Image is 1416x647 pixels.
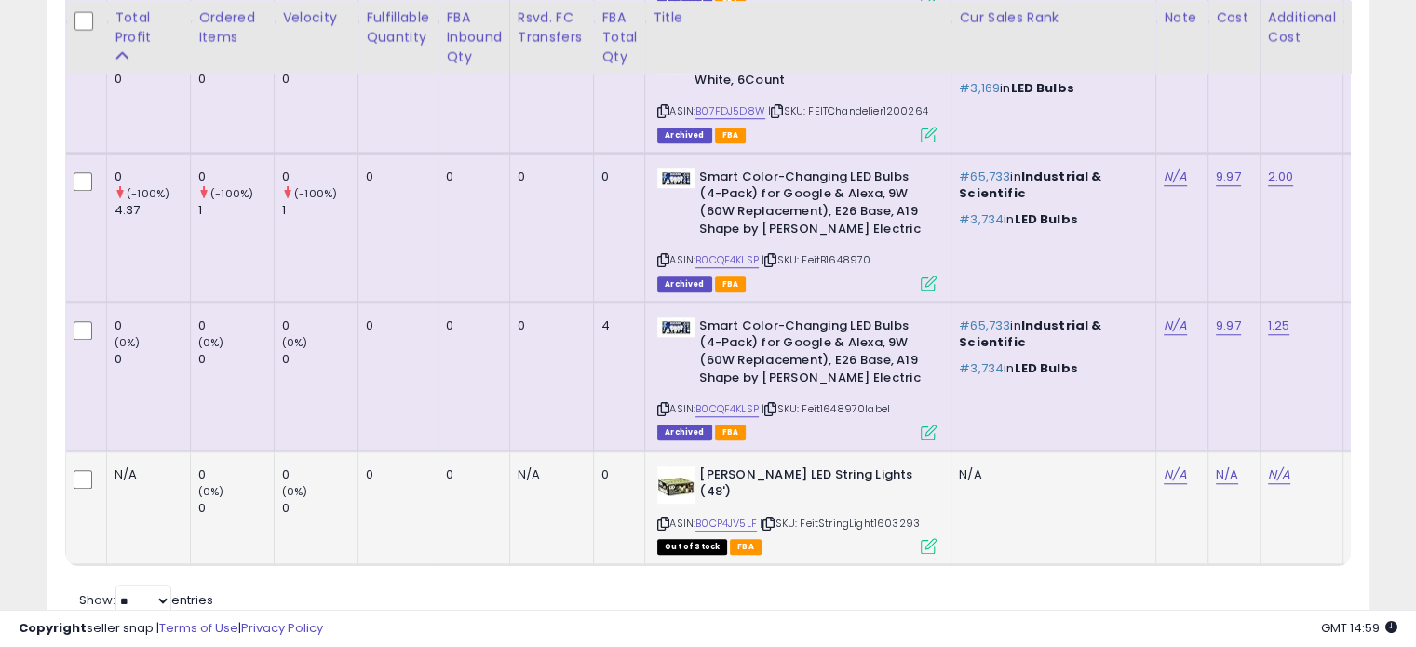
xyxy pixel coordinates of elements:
a: 1.25 [1268,317,1290,335]
div: Cost [1216,7,1252,27]
a: B0CQF4KLSP [695,401,759,417]
div: 0 [282,500,357,517]
img: 41H4sy3lvBL._SL40_.jpg [657,317,695,337]
p: in [959,317,1141,351]
span: #3,734 [959,359,1004,377]
div: Ordered Items [198,7,266,47]
a: B07FDJ5D8W [695,103,765,119]
div: 0 [446,168,495,185]
small: (-100%) [294,186,337,201]
a: 2.00 [1268,168,1294,186]
div: FBA inbound Qty [446,7,502,66]
a: Terms of Use [159,619,238,637]
span: LED Bulbs [1014,210,1077,228]
a: B0CP4JV5LF [695,516,757,532]
div: Title [653,7,943,27]
a: B0CQF4KLSP [695,252,759,268]
small: (-100%) [127,186,169,201]
span: | SKU: FeitStringLight1603293 [760,516,920,531]
div: 1 [198,202,274,219]
div: 0 [282,317,357,334]
a: 9.97 [1216,317,1241,335]
span: #65,733 [959,168,1010,185]
span: All listings that are currently out of stock and unavailable for purchase on Amazon [657,539,727,555]
div: Velocity [282,7,350,27]
p: in [959,80,1141,97]
div: 0 [282,71,357,88]
span: 2025-09-12 14:59 GMT [1321,619,1397,637]
div: 0 [198,500,274,517]
img: 41bjeLgtY5L._SL40_.jpg [657,466,695,504]
span: Industrial & Scientific [959,317,1101,351]
span: FBA [730,539,762,555]
a: N/A [1164,465,1186,484]
div: 0 [115,317,190,334]
small: (0%) [198,484,224,499]
div: 4 [601,317,630,334]
p: in [959,360,1141,377]
div: 0 [115,351,190,368]
div: 0 [115,168,190,185]
div: 0 [601,168,630,185]
span: LED Bulbs [1010,79,1073,97]
span: | SKU: Feit1648970label [762,401,890,416]
div: ASIN: [657,466,937,553]
div: FBA Total Qty [601,7,637,66]
div: Cur Sales Rank [959,7,1148,27]
div: 4.37 [115,202,190,219]
div: 0 [198,317,274,334]
p: in [959,211,1141,228]
small: (0%) [115,335,141,350]
a: Privacy Policy [241,619,323,637]
span: FBA [715,276,747,292]
div: 0 [366,168,424,185]
div: Fulfillable Quantity [366,7,430,47]
div: 0 [115,71,190,88]
div: Additional Cost [1268,7,1336,47]
b: Smart Color-Changing LED Bulbs (4-Pack) for Google & Alexa, 9W (60W Replacement), E26 Base, A19 S... [699,317,925,391]
span: | SKU: FeitB1648970 [762,252,870,267]
small: (-100%) [210,186,253,201]
div: 0 [198,466,274,483]
div: N/A [518,466,580,483]
div: seller snap | | [19,620,323,638]
span: Show: entries [79,591,213,609]
a: N/A [1216,465,1238,484]
span: #65,733 [959,317,1010,334]
div: 1 [282,202,357,219]
small: (0%) [198,335,224,350]
div: 0 [198,168,274,185]
strong: Copyright [19,619,87,637]
div: Total Profit [115,7,182,47]
div: 0 [366,317,424,334]
div: 0 [366,466,424,483]
img: 41H4sy3lvBL._SL40_.jpg [657,168,695,188]
div: 0 [198,71,274,88]
div: 0 [518,168,580,185]
small: (0%) [282,484,308,499]
div: 0 [282,466,357,483]
p: in [959,168,1141,202]
span: | SKU: FEITChandelier1200264 [768,103,928,118]
div: ASIN: [657,37,937,141]
div: ASIN: [657,168,937,290]
div: 0 [518,317,580,334]
a: N/A [1268,465,1290,484]
small: (0%) [282,335,308,350]
div: 0 [282,168,357,185]
a: N/A [1164,168,1186,186]
div: N/A [115,466,176,483]
b: Smart Color-Changing LED Bulbs (4-Pack) for Google & Alexa, 9W (60W Replacement), E26 Base, A19 S... [699,168,925,242]
span: Industrial & Scientific [959,168,1101,202]
div: Rsvd. FC Transfers [518,7,587,47]
span: Listings that have been deleted from Seller Central [657,425,711,440]
span: LED Bulbs [1014,359,1077,377]
span: Listings that have been deleted from Seller Central [657,276,711,292]
span: #3,734 [959,210,1004,228]
span: FBA [715,128,747,143]
div: ASIN: [657,317,937,438]
div: 0 [282,351,357,368]
span: Listings that have been deleted from Seller Central [657,128,711,143]
b: [PERSON_NAME] LED String Lights (48') [699,466,925,505]
div: 0 [446,466,495,483]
